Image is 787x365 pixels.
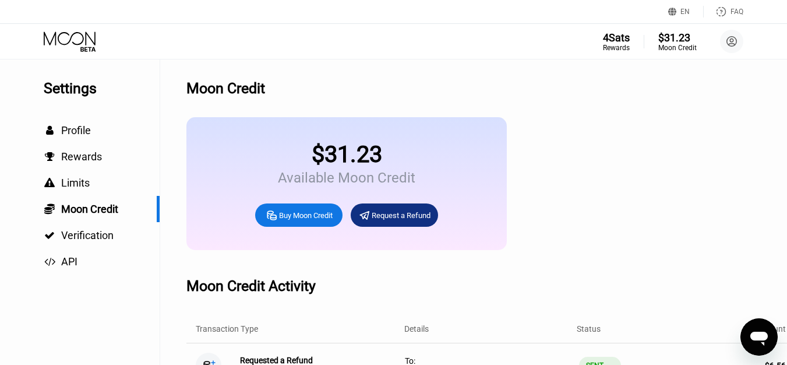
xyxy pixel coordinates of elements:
[45,152,55,162] span: 
[658,44,697,52] div: Moon Credit
[603,44,630,52] div: Rewards
[680,8,690,16] div: EN
[44,80,160,97] div: Settings
[61,124,91,136] span: Profile
[404,324,429,334] div: Details
[44,125,55,136] div: 
[61,150,102,163] span: Rewards
[577,324,601,334] div: Status
[658,31,697,44] div: $31.23
[255,203,343,227] div: Buy Moon Credit
[730,8,743,16] div: FAQ
[704,6,743,17] div: FAQ
[61,229,114,241] span: Verification
[44,152,55,162] div: 
[44,257,55,267] span: 
[372,210,430,220] div: Request a Refund
[668,6,704,17] div: EN
[186,80,265,97] div: Moon Credit
[44,230,55,241] span: 
[61,255,77,268] span: API
[278,170,415,186] div: Available Moon Credit
[196,324,258,334] div: Transaction Type
[351,203,438,227] div: Request a Refund
[44,203,55,215] span: 
[46,125,54,136] span: 
[740,318,778,356] iframe: Button to launch messaging window
[44,178,55,188] span: 
[278,141,415,168] div: $31.23
[658,31,697,52] div: $31.23Moon Credit
[61,177,90,189] span: Limits
[61,203,118,215] span: Moon Credit
[603,31,630,44] div: 4 Sats
[603,31,630,52] div: 4SatsRewards
[186,278,316,294] div: Moon Credit Activity
[240,356,313,365] div: Requested a Refund
[279,210,333,220] div: Buy Moon Credit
